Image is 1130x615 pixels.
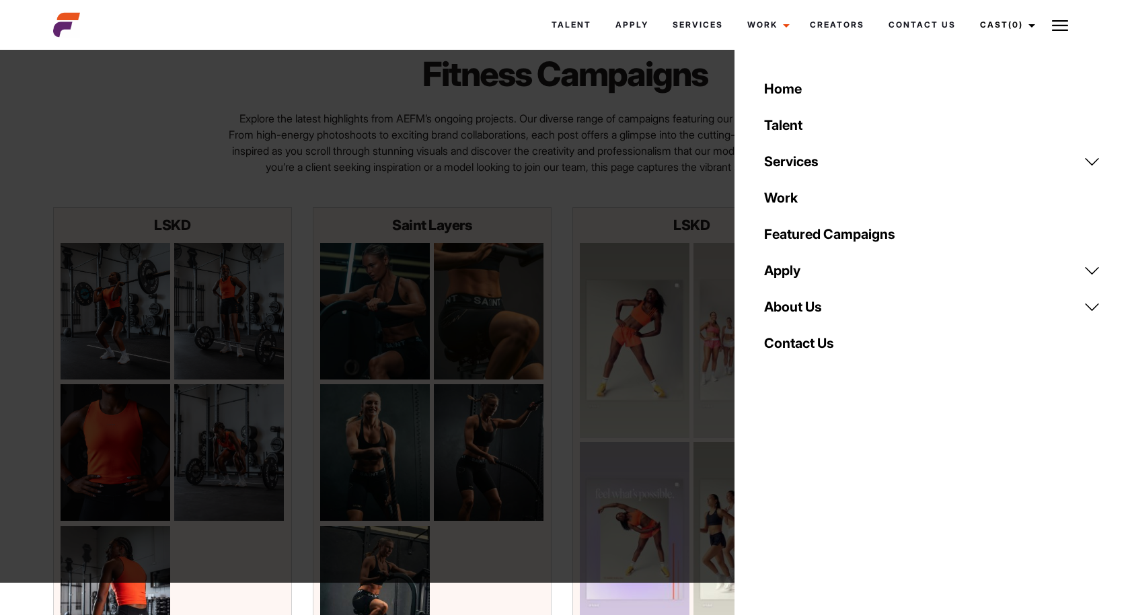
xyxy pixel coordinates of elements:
[1008,20,1023,30] span: (0)
[227,110,903,175] p: Explore the latest highlights from AEFM’s ongoing projects. Our diverse range of campaigns featur...
[1052,17,1068,34] img: Burger icon
[756,216,1108,252] a: Featured Campaigns
[756,71,1108,107] a: Home
[61,215,284,236] p: LSKD
[756,252,1108,289] a: Apply
[580,215,803,236] p: LSKD
[53,11,80,38] img: cropped-aefm-brand-fav-22-square.png
[756,325,1108,361] a: Contact Us
[968,7,1043,43] a: Cast(0)
[756,143,1108,180] a: Services
[798,7,876,43] a: Creators
[539,7,603,43] a: Talent
[756,180,1108,216] a: Work
[756,107,1108,143] a: Talent
[313,54,817,94] h1: Fitness Campaigns
[661,7,735,43] a: Services
[735,7,798,43] a: Work
[603,7,661,43] a: Apply
[320,215,543,236] p: Saint Layers
[876,7,968,43] a: Contact Us
[756,289,1108,325] a: About Us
